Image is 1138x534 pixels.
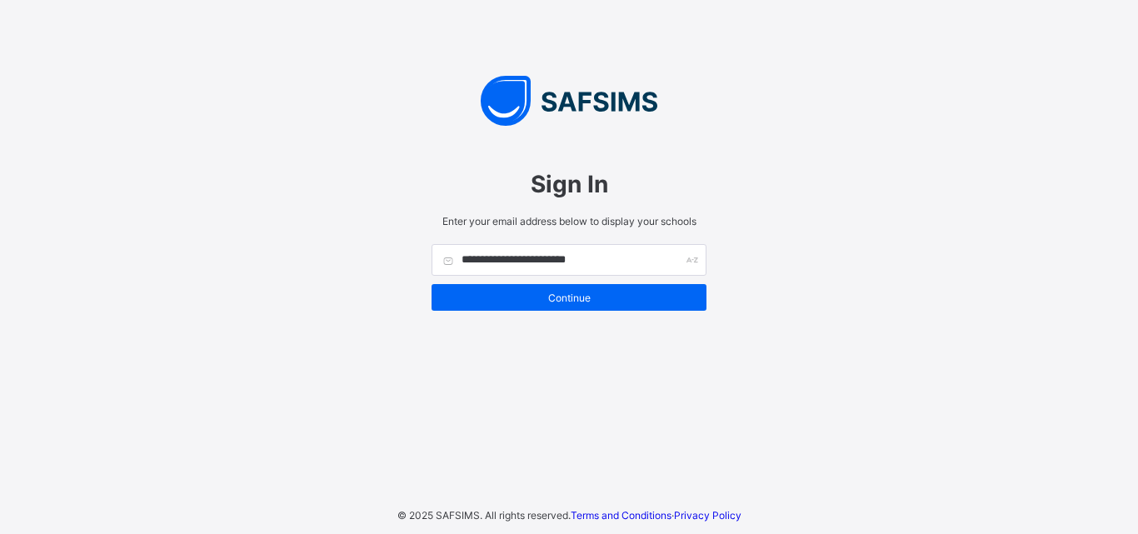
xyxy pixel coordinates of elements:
a: Terms and Conditions [571,509,671,522]
span: Sign In [432,170,706,198]
span: Continue [444,292,694,304]
a: Privacy Policy [674,509,741,522]
img: SAFSIMS Logo [415,76,723,126]
span: Enter your email address below to display your schools [432,215,706,227]
span: · [571,509,741,522]
span: © 2025 SAFSIMS. All rights reserved. [397,509,571,522]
